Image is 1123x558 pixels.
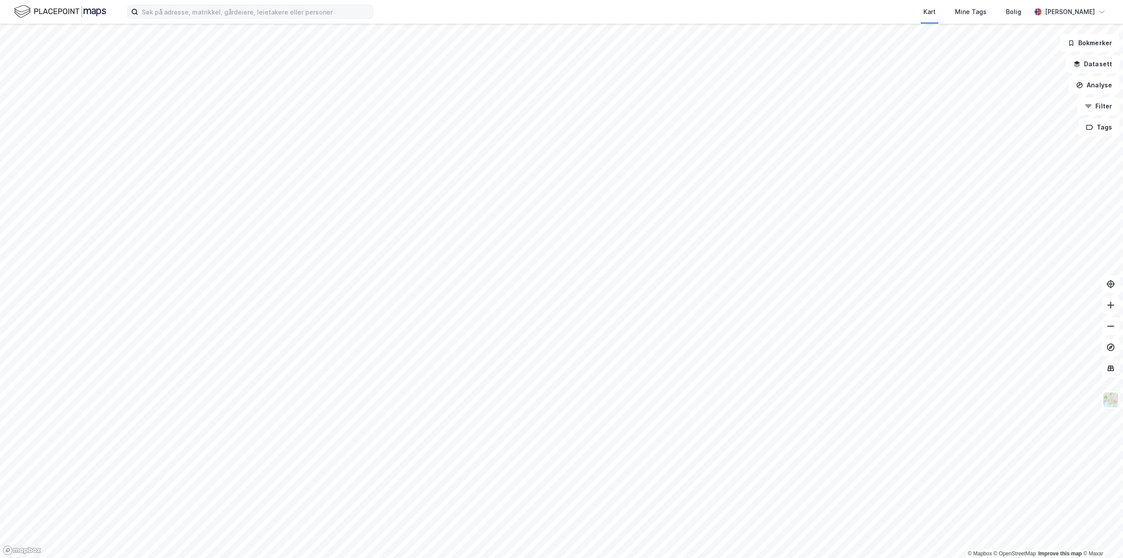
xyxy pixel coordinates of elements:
a: Mapbox homepage [3,545,41,555]
div: Kart [923,7,936,17]
iframe: Chat Widget [1079,516,1123,558]
div: Bolig [1006,7,1021,17]
button: Filter [1077,97,1119,115]
input: Søk på adresse, matrikkel, gårdeiere, leietakere eller personer [138,5,372,18]
a: Improve this map [1038,551,1082,557]
a: OpenStreetMap [994,551,1036,557]
button: Analyse [1069,76,1119,94]
img: logo.f888ab2527a4732fd821a326f86c7f29.svg [14,4,106,19]
div: Mine Tags [955,7,987,17]
img: Z [1102,392,1119,408]
button: Tags [1079,119,1119,136]
button: Bokmerker [1060,34,1119,52]
a: Mapbox [968,551,992,557]
button: Datasett [1066,55,1119,73]
div: [PERSON_NAME] [1045,7,1095,17]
